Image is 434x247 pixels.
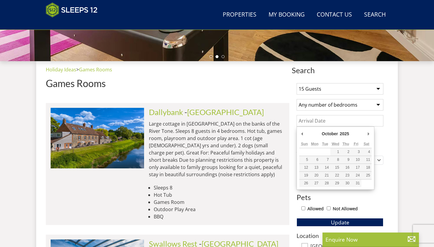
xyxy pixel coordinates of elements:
[43,21,106,26] iframe: Customer reviews powered by Trustpilot
[297,218,383,227] button: Update
[46,78,289,89] h1: Games Rooms
[299,180,310,187] button: 26
[363,142,369,146] abbr: Saturday
[310,164,320,171] button: 13
[351,156,361,164] button: 10
[154,184,285,191] li: Sleeps 8
[320,180,330,187] button: 28
[322,142,328,146] abbr: Tuesday
[154,191,285,199] li: Hot Tub
[299,129,305,138] button: Previous Month
[297,233,383,239] h3: Location
[325,236,416,243] p: Enquire Now
[149,120,285,178] p: Large cottage in [GEOGRAPHIC_DATA] on the banks of the River Tone. Sleeps 8 guests in 4 bedrooms....
[320,172,330,179] button: 21
[310,156,320,164] button: 6
[341,172,351,179] button: 23
[299,164,310,171] button: 12
[320,164,330,171] button: 14
[330,156,341,164] button: 8
[366,129,372,138] button: Next Month
[333,205,358,212] label: Not Allowed
[362,8,388,22] a: Search
[341,148,351,156] button: 2
[299,172,310,179] button: 19
[361,156,372,164] button: 11
[76,66,79,73] span: >
[341,180,351,187] button: 30
[51,108,144,168] img: riverside-somerset-holiday-accommodation-home-sleeps-8.original.jpg
[310,180,320,187] button: 27
[184,108,264,117] span: -
[361,164,372,171] button: 18
[361,148,372,156] button: 4
[320,156,330,164] button: 7
[310,172,320,179] button: 20
[331,219,349,226] span: Update
[299,156,310,164] button: 5
[154,206,285,213] li: Outdoor Play Area
[354,142,358,146] abbr: Friday
[332,142,339,146] abbr: Wednesday
[149,108,183,117] a: Dallybank
[330,148,341,156] button: 1
[330,180,341,187] button: 29
[297,115,383,127] input: Arrival Date
[321,129,339,138] div: October
[351,164,361,171] button: 17
[301,142,308,146] abbr: Sunday
[220,8,259,22] a: Properties
[297,193,383,201] h3: Pets
[154,199,285,206] li: Games Room
[307,205,324,212] label: Allowed
[342,142,349,146] abbr: Thursday
[339,129,350,138] div: 2025
[311,142,319,146] abbr: Monday
[46,66,76,73] a: Holiday Ideas
[187,108,264,117] a: [GEOGRAPHIC_DATA]
[79,66,112,73] a: Games Rooms
[361,172,372,179] button: 25
[154,213,285,220] li: BBQ
[292,66,388,74] span: Search
[46,2,98,17] img: Sleeps 12
[330,172,341,179] button: 22
[330,164,341,171] button: 15
[266,8,307,22] a: My Booking
[351,148,361,156] button: 3
[351,180,361,187] button: 31
[314,8,354,22] a: Contact Us
[351,172,361,179] button: 24
[341,164,351,171] button: 16
[341,156,351,164] button: 9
